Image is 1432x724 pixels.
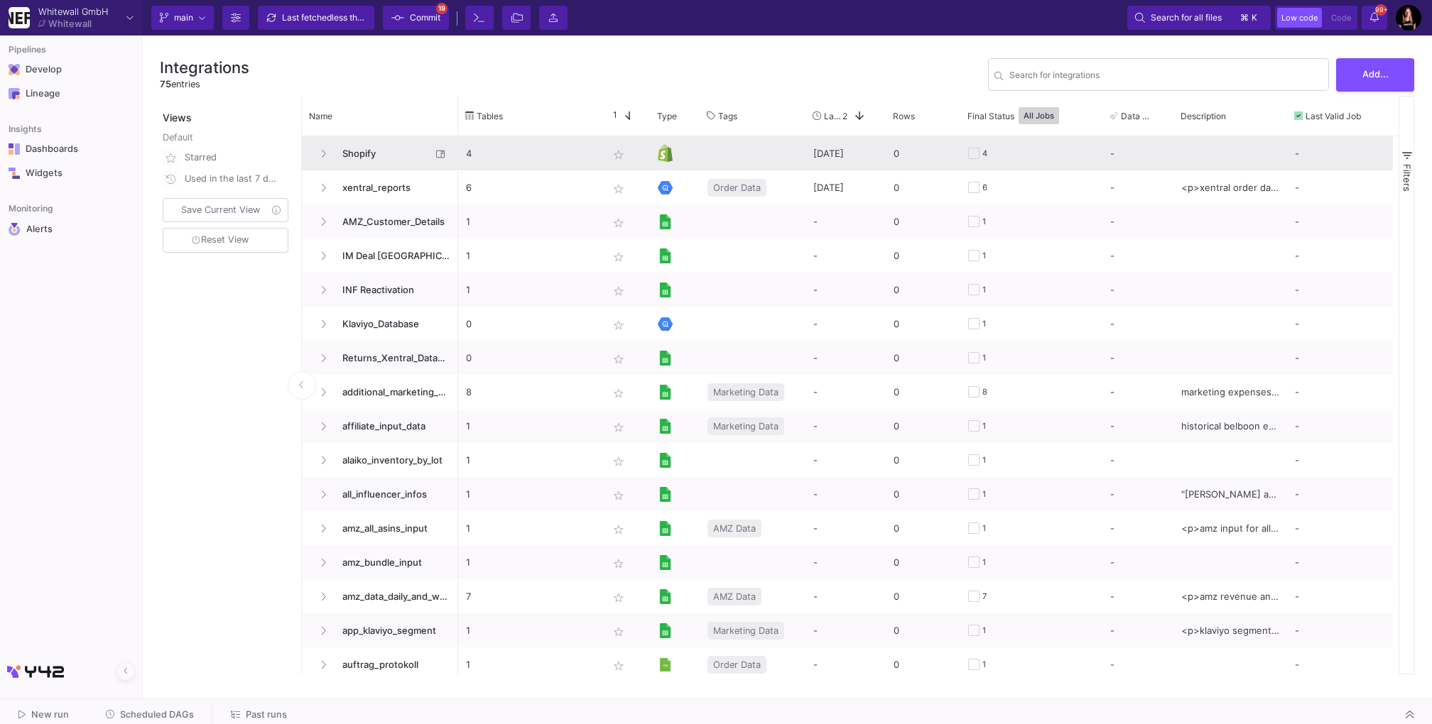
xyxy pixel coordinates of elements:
[658,589,673,604] img: [Legacy] Google Sheets
[160,96,294,125] div: Views
[982,580,987,613] div: 7
[607,109,617,122] span: 1
[1173,613,1287,647] div: <p>klaviyo segments, person count </p>
[610,453,627,470] mat-icon: star_border
[1287,170,1393,204] div: -
[610,657,627,674] mat-icon: star_border
[466,580,592,613] p: 7
[163,131,291,147] div: Default
[805,307,886,341] div: -
[886,545,960,579] div: 0
[610,248,627,265] mat-icon: star_border
[658,145,673,162] img: Shopify
[9,88,20,99] img: Navigation icon
[160,58,249,77] h3: Integrations
[982,205,986,238] div: 1
[1151,7,1222,28] span: Search for all files
[1173,579,1287,613] div: <p>amz revenue and quantities from sellerboard, weekly manually added</p>
[477,111,503,121] span: Tables
[9,168,20,179] img: Navigation icon
[258,6,374,30] button: Last fetchedless than a minute ago
[658,657,673,672] img: [Legacy] CSV
[1110,341,1166,374] div: -
[4,58,138,81] mat-expansion-panel-header: Navigation iconDevelop
[805,375,886,409] div: -
[805,136,886,170] div: [DATE]
[1287,579,1393,613] div: -
[893,111,915,121] span: Rows
[824,111,842,121] span: Last Used
[658,180,673,195] img: [Legacy] Google BigQuery
[1287,647,1393,681] div: -
[48,19,92,28] div: Whitewall
[334,375,450,409] span: additional_marketing_expenses_monthly
[160,77,249,91] div: entries
[982,171,987,204] div: 6
[805,613,886,647] div: -
[1375,4,1387,16] span: 99+
[1110,375,1166,408] div: -
[1336,58,1414,92] button: Add...
[334,478,450,511] span: all_influencer_infos
[658,487,673,502] img: [Legacy] Google Sheets
[185,147,280,168] div: Starred
[1110,239,1166,272] div: -
[192,234,249,245] span: Reset View
[610,487,627,504] mat-icon: star_border
[658,623,673,638] img: [Legacy] Google Sheets
[1287,375,1393,409] div: -
[151,6,214,30] button: main
[1252,9,1257,26] span: k
[610,317,627,334] mat-icon: star_border
[1396,5,1421,31] img: AEdFTp7nZ4ztCxOc0F1fLoDjitdy4H6fYVyDqrX6RgwgmA=s96-c
[658,521,673,536] img: [Legacy] Google Sheets
[1173,477,1287,511] div: "[PERSON_NAME] and FR influencers real name and instagram name",
[713,410,779,443] span: Marketing Data
[610,351,627,368] mat-icon: star_border
[886,613,960,647] div: 0
[1236,9,1263,26] button: ⌘k
[982,410,986,443] div: 1
[466,137,592,170] p: 4
[658,385,673,400] img: [Legacy] Google Sheets
[610,146,627,163] mat-icon: star_border
[1287,409,1393,443] div: -
[1401,164,1413,192] span: Filters
[334,171,450,204] span: xentral_reports
[886,307,960,341] div: 0
[181,204,260,215] span: Save Current View
[1110,307,1166,340] div: -
[466,239,592,273] p: 1
[713,512,756,545] span: AMZ Data
[334,239,450,273] span: IM Deal [GEOGRAPHIC_DATA]
[246,709,287,720] span: Past runs
[334,580,450,613] span: amz_data_daily_and_weekly_gs
[9,64,20,75] img: Navigation icon
[466,375,592,409] p: 8
[657,111,677,121] span: Type
[1281,13,1318,23] span: Low code
[886,341,960,375] div: 0
[334,444,450,477] span: alaiko_inventory_by_lot
[1287,341,1393,375] div: -
[1240,9,1249,26] span: ⌘
[1287,511,1393,545] div: -
[1127,6,1271,30] button: Search for all files⌘k
[163,228,288,253] button: Reset View
[982,239,986,273] div: 1
[886,170,960,204] div: 0
[886,579,960,613] div: 0
[309,111,332,121] span: Name
[334,614,450,647] span: app_klaviyo_segment
[466,171,592,204] p: 6
[1362,69,1389,79] span: Add...
[713,648,761,681] span: Order Data
[1110,580,1166,613] div: -
[658,248,673,263] img: [Legacy] Google Sheets
[1327,8,1355,28] button: Code
[886,443,960,477] div: 0
[886,238,960,273] div: 0
[1110,512,1166,544] div: -
[658,555,673,570] img: [Legacy] Google Sheets
[658,317,673,331] img: Google BigQuery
